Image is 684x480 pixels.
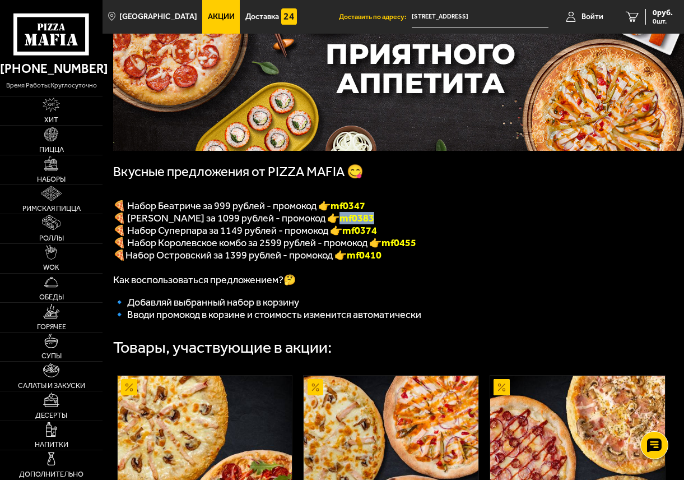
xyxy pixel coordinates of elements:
[113,308,421,321] span: 🔹 Вводи промокод в корзине и стоимость изменится автоматически
[35,412,67,419] span: Десерты
[281,8,297,25] img: 15daf4d41897b9f0e9f617042186c801.svg
[339,13,412,20] span: Доставить по адресу:
[39,294,64,301] span: Обеды
[113,200,365,212] span: 🍕 Набор Беатриче за 999 рублей - промокод 👉
[35,441,68,449] span: Напитки
[113,224,377,237] span: 🍕 Набор Суперпара за 1149 рублей - промокод 👉
[653,9,673,17] span: 0 руб.
[39,235,64,242] span: Роллы
[37,324,66,331] span: Горячее
[245,13,279,21] span: Доставка
[342,224,377,237] font: mf0374
[113,249,125,261] font: 🍕
[18,382,85,390] span: Салаты и закуски
[339,212,374,224] b: mf0383
[44,117,58,124] span: Хит
[125,249,381,261] span: Набор Островский за 1399 рублей - промокод 👉
[412,7,548,27] span: улица Фаворского, 15к1, подъезд 2
[653,18,673,25] span: 0 шт.
[113,237,381,249] span: 🍕 Набор Королевское комбо за 2599 рублей - промокод 👉
[581,13,603,21] span: Войти
[121,379,137,395] img: Акционный
[41,353,62,360] span: Супы
[308,379,324,395] img: Акционный
[113,274,296,286] span: Как воспользоваться предложением?🤔
[37,176,66,183] span: Наборы
[43,264,59,271] span: WOK
[113,296,299,308] span: 🔹 Добавляй выбранный набор в корзину
[19,471,83,478] span: Дополнительно
[347,249,381,261] b: mf0410
[113,212,374,224] span: 🍕 [PERSON_NAME] за 1099 рублей - промокод 👉
[113,164,364,179] span: Вкусные предложения от PIZZA MAFIA 😋
[494,379,510,395] img: Акционный
[381,237,416,249] span: mf0455
[113,339,332,356] div: Товары, участвующие в акции:
[208,13,235,21] span: Акции
[412,7,548,27] input: Ваш адрес доставки
[331,200,365,212] b: mf0347
[39,146,64,154] span: Пицца
[22,205,81,213] span: Римская пицца
[119,13,197,21] span: [GEOGRAPHIC_DATA]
